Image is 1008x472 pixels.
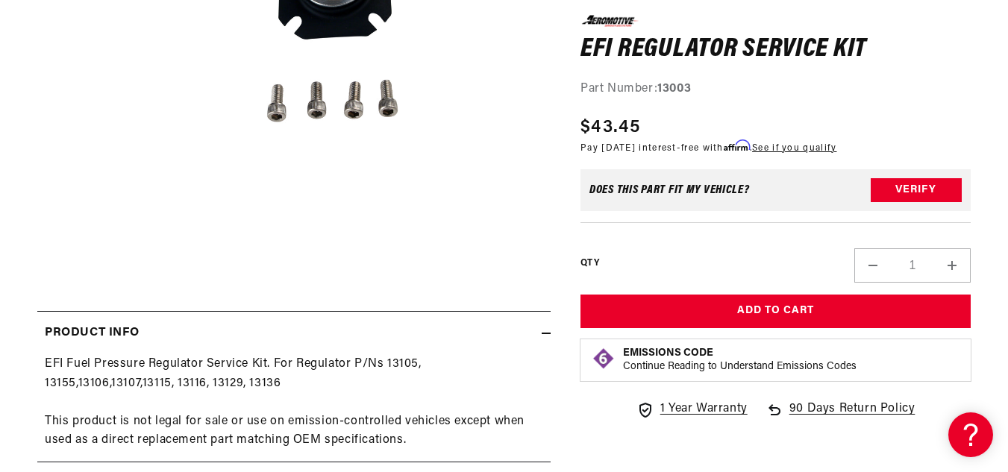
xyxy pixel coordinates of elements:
[592,347,616,371] img: Emissions code
[580,80,971,99] div: Part Number:
[871,178,962,202] button: Verify
[37,355,551,450] div: EFI Fuel Pressure Regulator Service Kit. For Regulator P/Ns 13105, 13155,13106,13107,13115, 13116...
[789,400,915,434] span: 90 Days Return Policy
[623,347,713,359] strong: Emissions Code
[752,143,836,152] a: See if you qualify - Learn more about Affirm Financing (opens in modal)
[580,257,599,270] label: QTY
[580,37,971,61] h1: EFI Regulator Service Kit
[580,140,836,154] p: Pay [DATE] interest-free with .
[45,324,139,343] h2: Product Info
[580,113,640,140] span: $43.45
[623,347,857,374] button: Emissions CodeContinue Reading to Understand Emissions Codes
[657,83,691,95] strong: 13003
[589,184,750,196] div: Does This part fit My vehicle?
[724,139,750,151] span: Affirm
[37,312,551,355] summary: Product Info
[660,400,748,419] span: 1 Year Warranty
[636,400,748,419] a: 1 Year Warranty
[623,360,857,374] p: Continue Reading to Understand Emissions Codes
[580,295,971,328] button: Add to Cart
[766,400,915,434] a: 90 Days Return Policy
